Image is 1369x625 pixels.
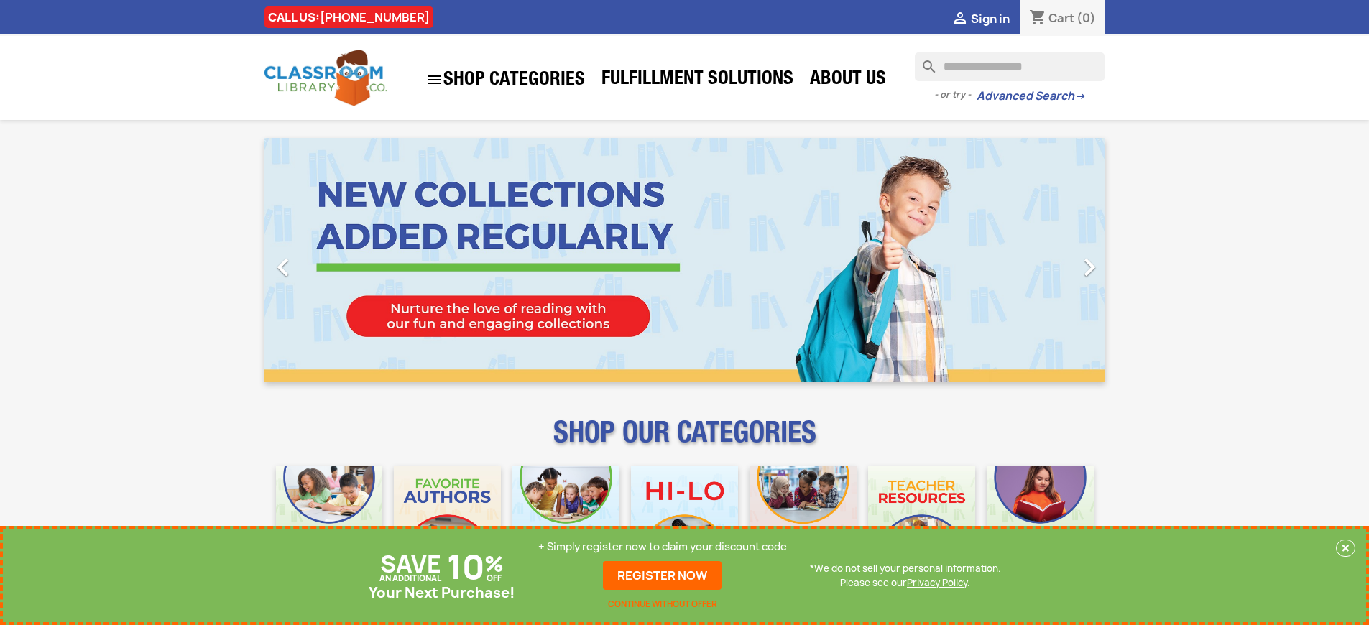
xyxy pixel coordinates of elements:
img: CLC_Teacher_Resources_Mobile.jpg [868,466,975,573]
a: Fulfillment Solutions [594,66,801,95]
i:  [265,249,301,285]
span: Cart [1048,10,1074,26]
a: Previous [264,138,391,382]
i:  [951,11,969,28]
a: Next [979,138,1105,382]
div: CALL US: [264,6,433,28]
img: CLC_HiLo_Mobile.jpg [631,466,738,573]
img: CLC_Fiction_Nonfiction_Mobile.jpg [750,466,857,573]
span: Sign in [971,11,1010,27]
p: SHOP OUR CATEGORIES [264,428,1105,454]
span: (0) [1077,10,1096,26]
span: → [1074,89,1085,103]
input: Search [915,52,1105,81]
a: About Us [803,66,893,95]
a: [PHONE_NUMBER] [320,9,430,25]
i: search [915,52,932,70]
img: Classroom Library Company [264,50,387,106]
i:  [426,71,443,88]
img: CLC_Phonics_And_Decodables_Mobile.jpg [512,466,619,573]
span: - or try - [934,88,977,102]
a: Advanced Search→ [977,89,1085,103]
img: CLC_Dyslexia_Mobile.jpg [987,466,1094,573]
img: CLC_Favorite_Authors_Mobile.jpg [394,466,501,573]
img: CLC_Bulk_Mobile.jpg [276,466,383,573]
a: SHOP CATEGORIES [419,64,592,96]
i:  [1071,249,1107,285]
ul: Carousel container [264,138,1105,382]
a:  Sign in [951,11,1010,27]
i: shopping_cart [1029,10,1046,27]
